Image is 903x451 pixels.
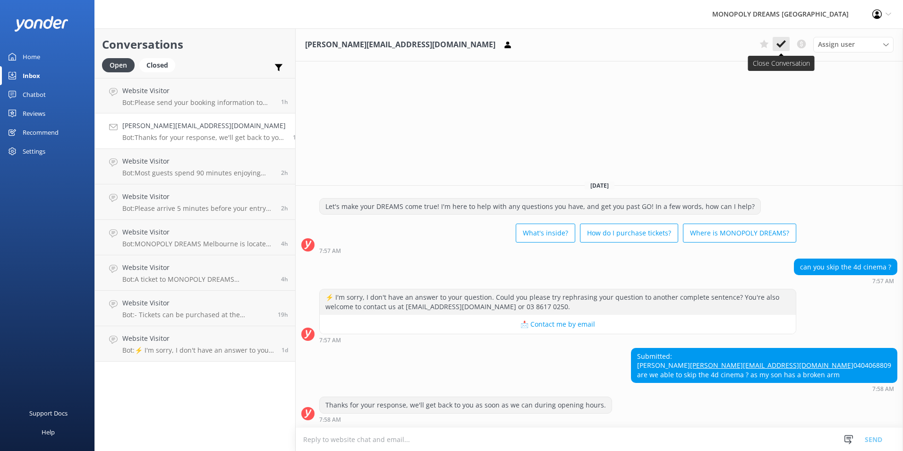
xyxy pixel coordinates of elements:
span: Oct 02 2025 07:18am (UTC +10:00) Australia/Sydney [281,169,288,177]
span: [DATE] [585,182,614,190]
span: Oct 02 2025 05:03am (UTC +10:00) Australia/Sydney [281,240,288,248]
span: Assign user [818,39,855,50]
a: [PERSON_NAME][EMAIL_ADDRESS][DOMAIN_NAME] [690,361,853,370]
button: 📩 Contact me by email [320,315,796,334]
div: Chatbot [23,85,46,104]
span: Oct 01 2025 02:20am (UTC +10:00) Australia/Sydney [281,346,288,354]
div: Thanks for your response, we'll get back to you as soon as we can during opening hours. [320,397,612,413]
span: Oct 02 2025 07:58am (UTC +10:00) Australia/Sydney [293,133,300,141]
a: Website VisitorBot:- Tickets can be purchased at the admissions desk or online. However, group bo... [95,291,295,326]
h4: [PERSON_NAME][EMAIL_ADDRESS][DOMAIN_NAME] [122,121,286,131]
a: [PERSON_NAME][EMAIL_ADDRESS][DOMAIN_NAME]Bot:Thanks for your response, we'll get back to you as s... [95,113,295,149]
span: Oct 02 2025 04:42am (UTC +10:00) Australia/Sydney [281,275,288,283]
strong: 7:58 AM [319,417,341,423]
div: Reviews [23,104,45,123]
a: Website VisitorBot:Please arrive 5 minutes before your entry time. If you arrive earlier, you may... [95,184,295,220]
div: ⚡ I'm sorry, I don't have an answer to your question. Could you please try rephrasing your questi... [320,289,796,314]
div: can you skip the 4d cinema ? [794,259,897,275]
div: Oct 02 2025 07:57am (UTC +10:00) Australia/Sydney [319,247,796,254]
button: How do I purchase tickets? [580,224,678,243]
a: Website VisitorBot:A ticket to MONOPOLY DREAMS [GEOGRAPHIC_DATA] includes access to Mr. Monopoly’... [95,255,295,291]
h2: Conversations [102,35,288,53]
h4: Website Visitor [122,86,274,96]
div: Home [23,47,40,66]
div: Support Docs [29,404,68,423]
p: Bot: - Tickets can be purchased at the admissions desk or online. However, group booking discount... [122,311,271,319]
div: Inbox [23,66,40,85]
img: yonder-white-logo.png [14,16,68,32]
div: Help [42,423,55,442]
div: Let's make your DREAMS come true! I'm here to help with any questions you have, and get you past ... [320,199,760,215]
div: Closed [139,58,175,72]
h4: Website Visitor [122,156,274,166]
p: Bot: Most guests spend 90 minutes enjoying MONOPOLY DREAMS [GEOGRAPHIC_DATA]. Once inside, you ar... [122,169,274,177]
h4: Website Visitor [122,227,274,237]
div: Oct 02 2025 07:58am (UTC +10:00) Australia/Sydney [319,416,612,423]
span: Oct 01 2025 02:17pm (UTC +10:00) Australia/Sydney [278,311,288,319]
a: Website VisitorBot:⚡ I'm sorry, I don't have an answer to your question. Could you please try rep... [95,326,295,362]
div: Oct 02 2025 07:58am (UTC +10:00) Australia/Sydney [631,385,897,392]
h4: Website Visitor [122,191,274,202]
p: Bot: ⚡ I'm sorry, I don't have an answer to your question. Could you please try rephrasing your q... [122,346,274,355]
button: Where is MONOPOLY DREAMS? [683,224,796,243]
a: Website VisitorBot:MONOPOLY DREAMS Melbourne is located on the Lower Ground Floor of [GEOGRAPHIC_... [95,220,295,255]
a: Closed [139,60,180,70]
h4: Website Visitor [122,262,274,273]
a: Website VisitorBot:Please send your booking information to [EMAIL_ADDRESS][DOMAIN_NAME], and one ... [95,78,295,113]
strong: 7:57 AM [319,338,341,343]
div: Assign User [813,37,894,52]
div: Recommend [23,123,59,142]
strong: 7:57 AM [319,248,341,254]
h4: Website Visitor [122,333,274,344]
p: Bot: A ticket to MONOPOLY DREAMS [GEOGRAPHIC_DATA] includes access to Mr. Monopoly’s Mansion and ... [122,275,274,284]
p: Bot: Please arrive 5 minutes before your entry time. If you arrive earlier, you may need to wait ... [122,204,274,213]
span: Oct 02 2025 08:01am (UTC +10:00) Australia/Sydney [281,98,288,106]
strong: 7:57 AM [872,278,894,284]
div: Oct 02 2025 07:57am (UTC +10:00) Australia/Sydney [794,278,897,284]
a: Open [102,60,139,70]
strong: 7:58 AM [872,386,894,392]
div: Oct 02 2025 07:57am (UTC +10:00) Australia/Sydney [319,337,796,343]
h4: Website Visitor [122,298,271,308]
div: Settings [23,142,45,161]
p: Bot: MONOPOLY DREAMS Melbourne is located on the Lower Ground Floor of [GEOGRAPHIC_DATA]. To acce... [122,240,274,248]
span: Oct 02 2025 06:56am (UTC +10:00) Australia/Sydney [281,204,288,212]
div: Submitted: [PERSON_NAME] 0404068809 are we able to skip the 4d cinema ? as my son has a broken arm [631,348,897,383]
p: Bot: Please send your booking information to [EMAIL_ADDRESS][DOMAIN_NAME], and one of our friendl... [122,98,274,107]
p: Bot: Thanks for your response, we'll get back to you as soon as we can during opening hours. [122,133,286,142]
a: Website VisitorBot:Most guests spend 90 minutes enjoying MONOPOLY DREAMS [GEOGRAPHIC_DATA]. Once ... [95,149,295,184]
button: What's inside? [516,224,575,243]
h3: [PERSON_NAME][EMAIL_ADDRESS][DOMAIN_NAME] [305,39,495,51]
div: Open [102,58,135,72]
